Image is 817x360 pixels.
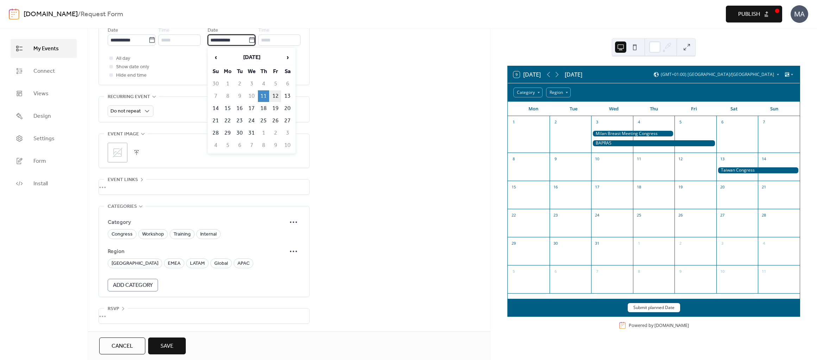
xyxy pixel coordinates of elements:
[635,239,643,247] div: 1
[234,115,245,127] td: 23
[760,183,768,191] div: 21
[635,118,643,126] div: 4
[513,102,553,116] div: Mon
[222,50,281,65] th: [DATE]
[282,115,293,127] td: 27
[270,90,281,102] td: 12
[234,127,245,139] td: 30
[11,84,77,103] a: Views
[33,135,55,143] span: Settings
[110,107,141,116] span: Do not repeat
[654,322,689,328] a: [DOMAIN_NAME]
[9,8,19,20] img: logo
[552,268,559,275] div: 6
[510,118,518,126] div: 1
[210,50,221,64] span: ‹
[553,102,594,116] div: Tue
[510,268,518,275] div: 5
[593,239,601,247] div: 31
[593,118,601,126] div: 3
[258,26,270,35] span: Time
[11,129,77,148] a: Settings
[222,90,233,102] td: 8
[552,239,559,247] div: 30
[210,103,221,114] td: 14
[108,279,158,291] button: Add Category
[99,180,309,194] div: •••
[208,26,218,35] span: Date
[108,202,137,211] span: Categories
[108,305,119,313] span: RSVP
[11,62,77,81] a: Connect
[11,107,77,126] a: Design
[210,78,221,90] td: 30
[112,230,133,239] span: Congress
[635,268,643,275] div: 8
[234,78,245,90] td: 2
[270,140,281,151] td: 9
[634,102,674,116] div: Thu
[99,337,145,354] button: Cancel
[593,268,601,275] div: 7
[760,239,768,247] div: 4
[246,90,257,102] td: 10
[258,78,269,90] td: 4
[210,127,221,139] td: 28
[108,176,138,184] span: Event links
[510,155,518,163] div: 8
[222,66,233,77] th: Mo
[78,8,81,21] b: /
[282,103,293,114] td: 20
[142,230,164,239] span: Workshop
[246,115,257,127] td: 24
[635,211,643,219] div: 25
[282,140,293,151] td: 10
[760,211,768,219] div: 28
[108,143,127,162] div: ;
[108,93,150,101] span: Recurring event
[210,115,221,127] td: 21
[116,71,147,80] span: Hide end time
[760,118,768,126] div: 7
[11,152,77,171] a: Form
[81,8,123,21] b: Request Form
[718,183,726,191] div: 20
[11,174,77,193] a: Install
[677,268,684,275] div: 9
[246,103,257,114] td: 17
[718,239,726,247] div: 3
[234,66,245,77] th: Tu
[510,239,518,247] div: 29
[258,90,269,102] td: 11
[258,66,269,77] th: Th
[33,90,49,98] span: Views
[726,6,782,22] button: Publish
[168,259,180,268] span: EMEA
[718,155,726,163] div: 13
[112,342,133,351] span: Cancel
[234,140,245,151] td: 6
[210,90,221,102] td: 7
[210,66,221,77] th: Su
[33,157,46,166] span: Form
[160,342,173,351] span: Save
[552,155,559,163] div: 9
[99,309,309,323] div: •••
[714,102,754,116] div: Sat
[760,268,768,275] div: 11
[116,63,149,71] span: Show date only
[214,259,228,268] span: Global
[270,115,281,127] td: 26
[108,26,118,35] span: Date
[282,50,293,64] span: ›
[591,131,674,137] div: Milan Breast Meeting Congress
[33,112,51,121] span: Design
[33,180,48,188] span: Install
[258,103,269,114] td: 18
[270,66,281,77] th: Fr
[282,66,293,77] th: Sa
[593,211,601,219] div: 24
[593,183,601,191] div: 17
[158,26,170,35] span: Time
